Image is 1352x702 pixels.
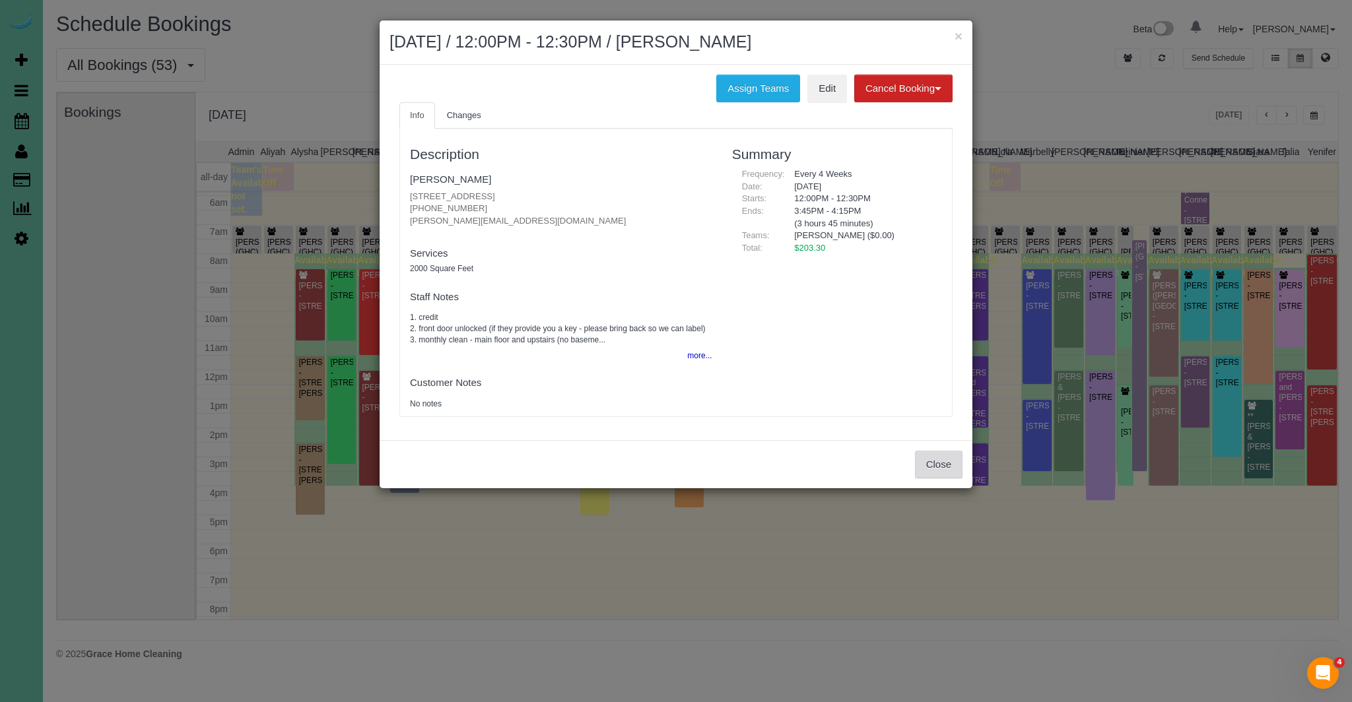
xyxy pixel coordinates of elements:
a: Changes [436,102,492,129]
span: Date: [742,181,762,191]
span: Starts: [742,193,767,203]
h4: Customer Notes [410,377,712,389]
h5: 2000 Square Feet [410,265,712,273]
h4: Staff Notes [410,292,712,303]
span: 4 [1334,657,1345,668]
div: Every 4 Weeks [784,168,942,181]
iframe: Intercom live chat [1307,657,1339,689]
h3: Description [410,146,712,162]
a: Info [399,102,435,129]
button: Cancel Booking [854,75,953,102]
span: Changes [447,110,481,120]
span: Total: [742,243,762,253]
a: [PERSON_NAME] [410,174,491,185]
a: Edit [807,75,847,102]
span: Info [410,110,424,120]
span: $203.30 [794,243,825,253]
div: 12:00PM - 12:30PM [784,193,942,205]
button: Assign Teams [716,75,800,102]
button: × [955,29,963,43]
pre: 1. credit 2. front door unlocked (if they provide you a key - please bring back so we can label) ... [410,312,712,346]
h3: Summary [732,146,942,162]
h4: Services [410,248,712,259]
button: Close [915,451,963,478]
li: [PERSON_NAME] ($0.00) [794,230,932,242]
span: Ends: [742,206,764,216]
span: Teams: [742,230,770,240]
pre: No notes [410,399,712,410]
span: Frequency: [742,169,785,179]
p: [STREET_ADDRESS] [PHONE_NUMBER] [PERSON_NAME][EMAIL_ADDRESS][DOMAIN_NAME] [410,191,712,228]
div: [DATE] [784,181,942,193]
h2: [DATE] / 12:00PM - 12:30PM / [PERSON_NAME] [389,30,963,54]
button: more... [679,346,712,366]
div: 3:45PM - 4:15PM (3 hours 45 minutes) [784,205,942,230]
